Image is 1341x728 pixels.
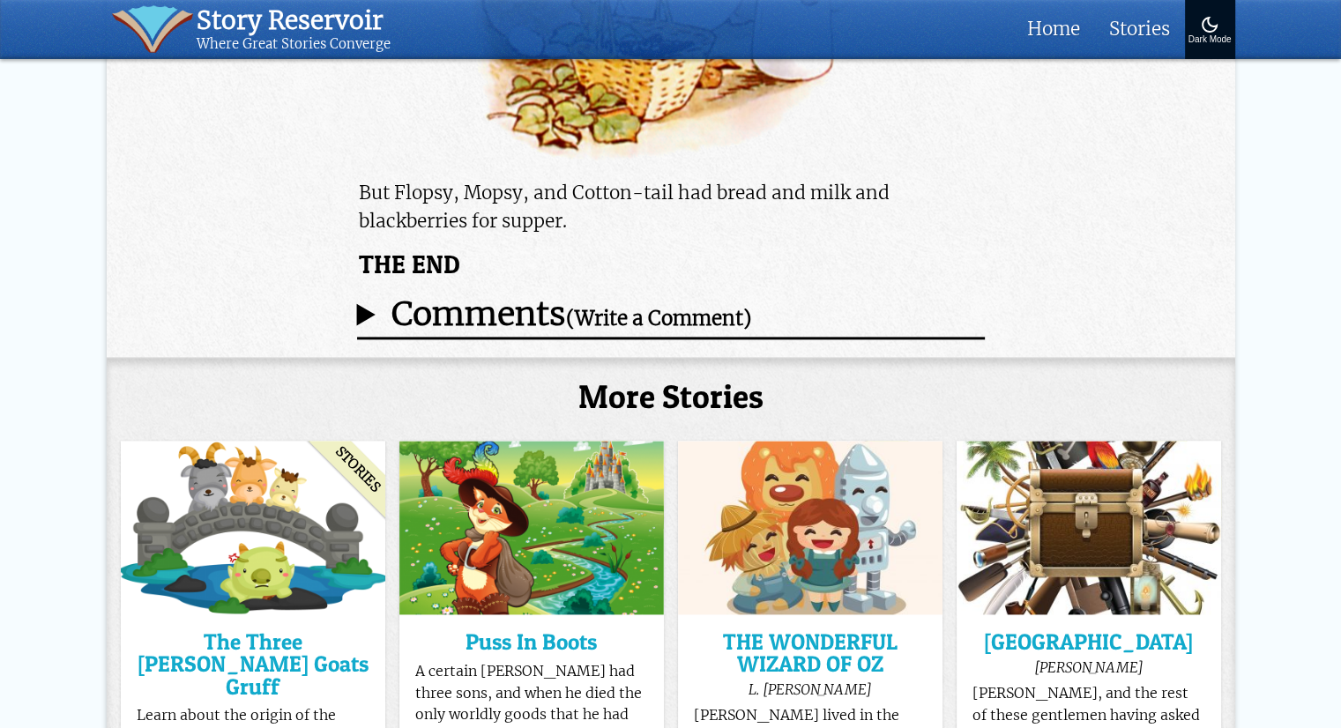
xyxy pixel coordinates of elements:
[1188,35,1232,45] div: Dark Mode
[359,179,982,235] p: But Flopsy, Mopsy, and Cotton-tail had bread and milk and blackberries for supper.
[694,680,926,698] div: L. [PERSON_NAME]
[197,5,391,36] div: Story Reservoir
[972,658,1204,676] div: [PERSON_NAME]
[678,441,942,614] img: THE WONDERFUL WIZARD OF OZ
[957,441,1221,614] img: Treasure Island
[107,378,1235,416] h2: More Stories
[415,631,647,653] a: Puss In Boots
[399,441,664,614] img: Puss In Boots
[121,441,385,614] img: The Three Billy Goats Gruff
[972,631,1204,653] a: [GEOGRAPHIC_DATA]
[694,631,926,676] a: THE WONDERFUL WIZARD OF OZ
[566,308,752,331] small: (Write a Comment)
[137,631,369,698] a: The Three [PERSON_NAME] Goats Gruff
[1199,14,1220,35] img: Turn On Dark Mode
[197,36,391,53] div: Where Great Stories Converge
[112,5,194,53] img: icon of book with waver spilling out.
[357,295,985,339] summary: Comments(Write a Comment)
[359,250,982,279] h3: THE END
